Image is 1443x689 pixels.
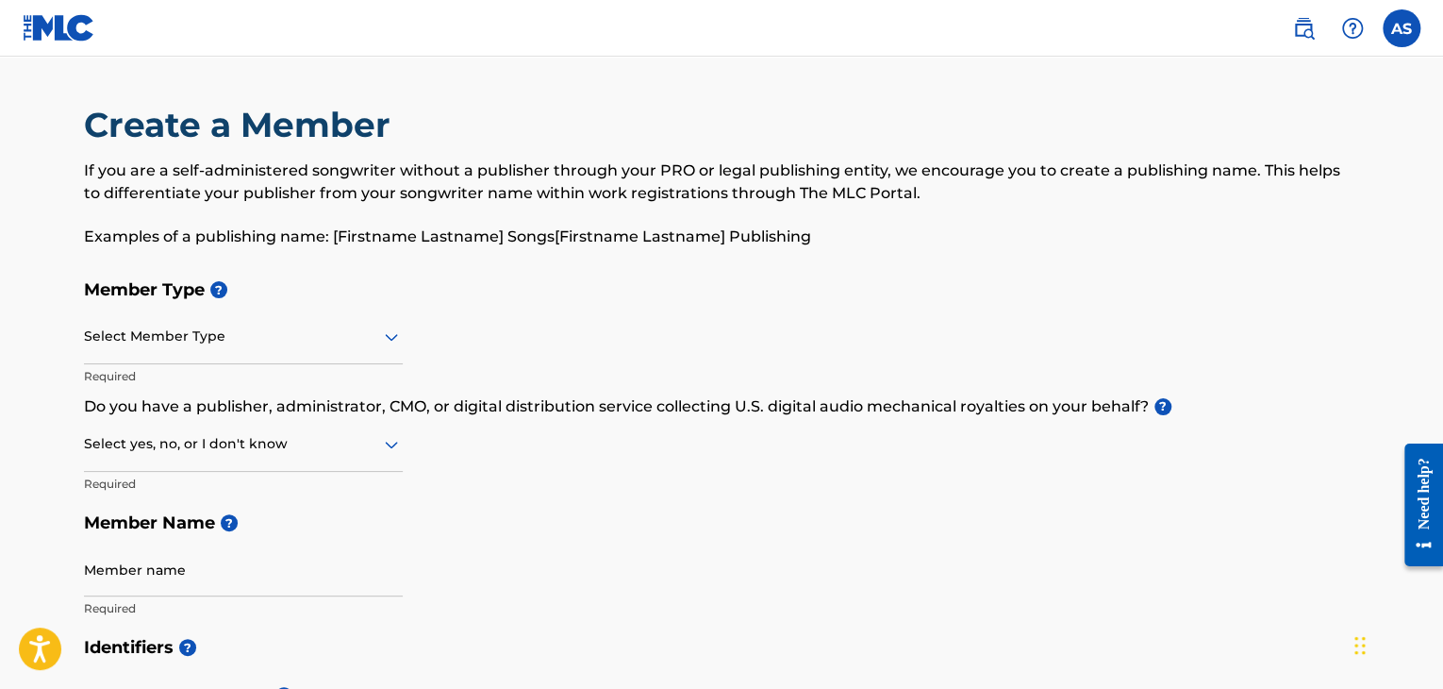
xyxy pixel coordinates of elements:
h5: Member Name [84,503,1359,544]
span: ? [1154,398,1171,415]
p: Required [84,476,403,493]
p: Do you have a publisher, administrator, CMO, or digital distribution service collecting U.S. digi... [84,395,1359,418]
p: Required [84,368,403,385]
p: If you are a self-administered songwriter without a publisher through your PRO or legal publishin... [84,160,1359,205]
div: Drag [1354,617,1366,674]
h5: Identifiers [84,628,1359,668]
img: MLC Logo [23,14,95,42]
iframe: Resource Center [1390,430,1443,581]
iframe: Chat Widget [1349,598,1443,689]
h5: Member Type [84,270,1359,311]
span: ? [210,281,227,298]
a: Public Search [1285,9,1322,47]
div: User Menu [1383,9,1420,47]
img: search [1292,17,1315,40]
h2: Create a Member [84,104,400,146]
div: Help [1334,9,1371,47]
p: Required [84,600,403,617]
p: Examples of a publishing name: [Firstname Lastname] Songs[Firstname Lastname] Publishing [84,226,1359,248]
span: ? [221,514,238,531]
span: ? [179,639,196,656]
img: help [1341,17,1364,40]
